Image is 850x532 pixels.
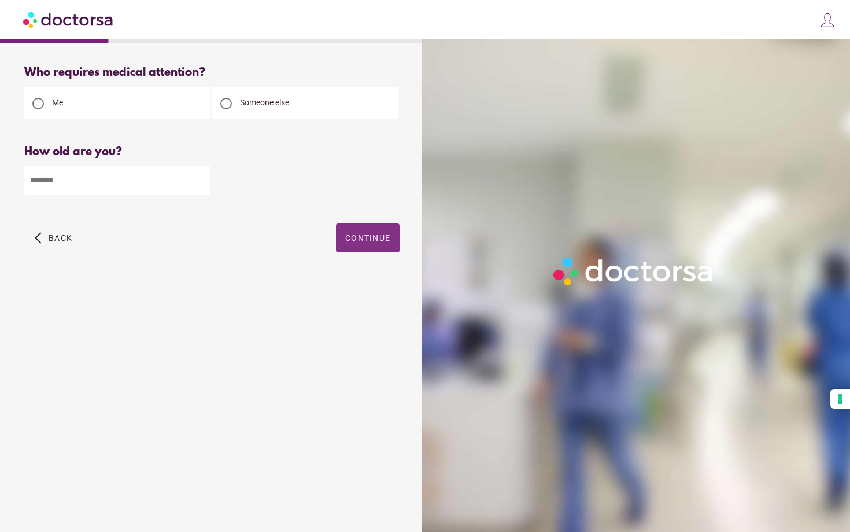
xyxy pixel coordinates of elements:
[24,145,400,159] div: How old are you?
[336,223,400,252] button: Continue
[345,233,390,243] span: Continue
[30,223,77,252] button: arrow_back_ios Back
[549,252,719,291] img: Logo-Doctorsa-trans-White-partial-flat.png
[23,6,114,32] img: Doctorsa.com
[240,98,289,107] span: Someone else
[830,389,850,409] button: Your consent preferences for tracking technologies
[24,66,400,79] div: Who requires medical attention?
[49,233,72,243] span: Back
[819,12,836,28] img: icons8-customer-100.png
[52,98,63,107] span: Me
